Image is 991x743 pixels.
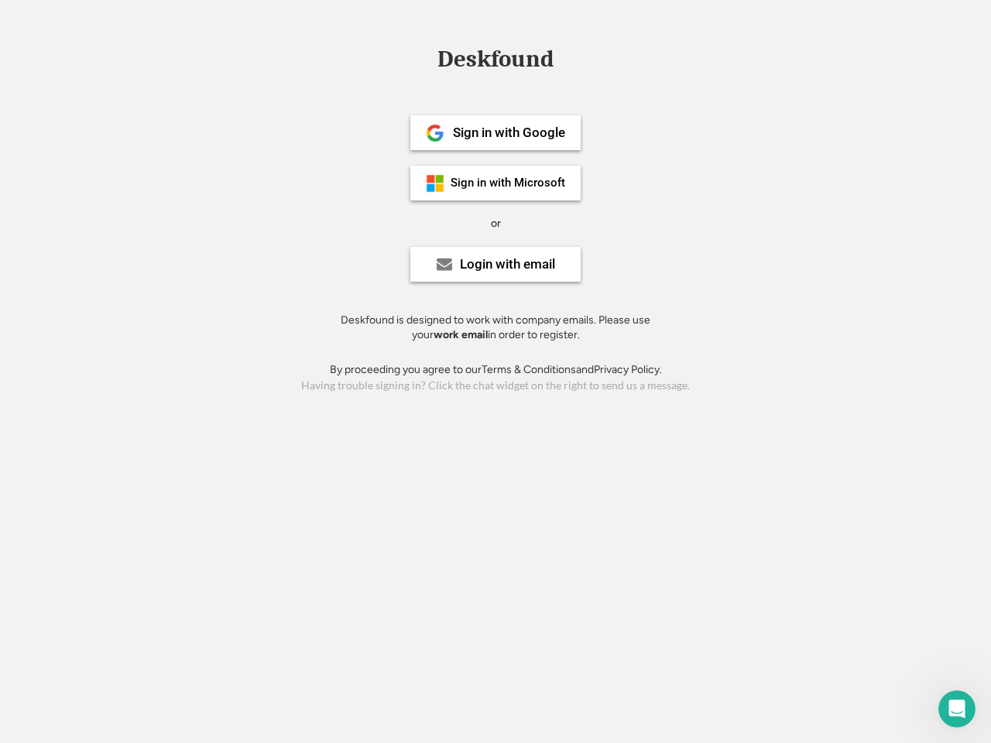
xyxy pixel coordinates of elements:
strong: work email [434,328,488,341]
div: Deskfound is designed to work with company emails. Please use your in order to register. [321,313,670,343]
div: Sign in with Google [453,126,565,139]
div: Sign in with Microsoft [451,177,565,189]
div: Login with email [460,258,555,271]
iframe: Intercom live chat [938,690,976,728]
a: Terms & Conditions [482,363,576,376]
a: Privacy Policy. [594,363,662,376]
div: By proceeding you agree to our and [330,362,662,378]
img: ms-symbollockup_mssymbol_19.png [426,174,444,193]
div: Deskfound [430,47,561,71]
div: or [491,216,501,231]
img: 1024px-Google__G__Logo.svg.png [426,124,444,142]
